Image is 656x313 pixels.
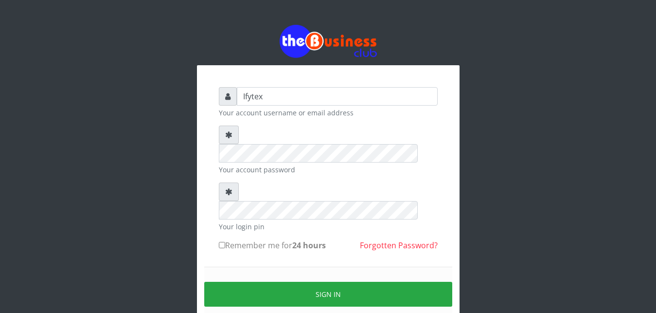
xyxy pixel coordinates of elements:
[292,240,326,251] b: 24 hours
[219,165,438,175] small: Your account password
[219,221,438,232] small: Your login pin
[219,108,438,118] small: Your account username or email address
[219,242,225,248] input: Remember me for24 hours
[219,239,326,251] label: Remember me for
[204,282,452,307] button: Sign in
[237,87,438,106] input: Username or email address
[360,240,438,251] a: Forgotten Password?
